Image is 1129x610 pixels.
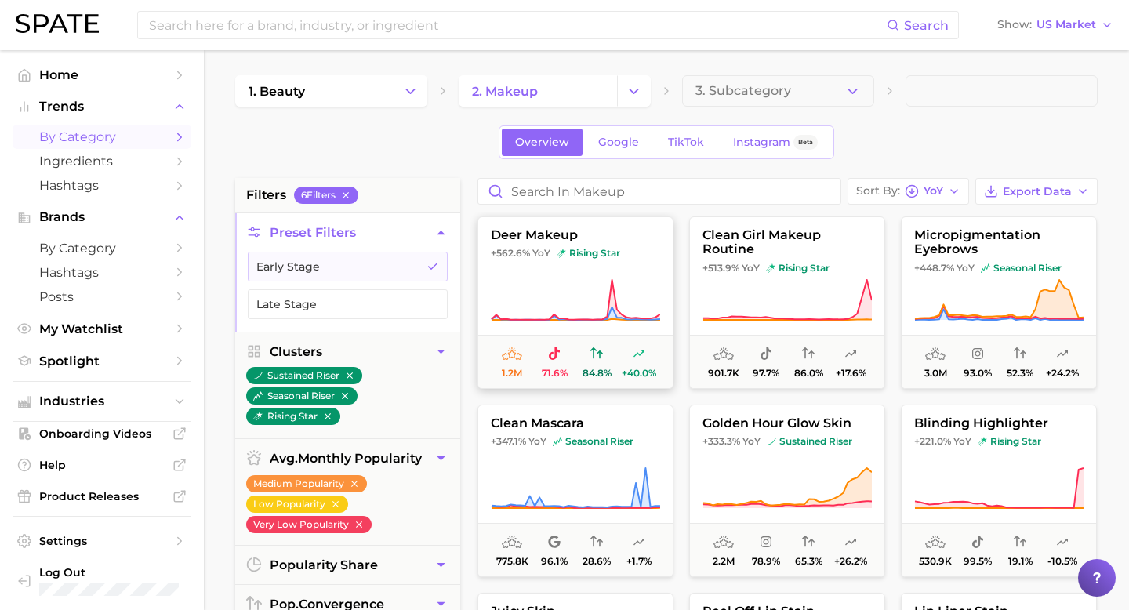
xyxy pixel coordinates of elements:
button: sustained riser [246,367,362,384]
a: TikTok [655,129,717,156]
span: 901.7k [708,368,739,379]
a: by Category [13,125,191,149]
span: Settings [39,534,165,548]
span: 775.8k [496,556,528,567]
span: popularity convergence: Very Low Convergence [1014,533,1026,552]
span: My Watchlist [39,321,165,336]
span: rising star [978,435,1041,448]
a: Posts [13,285,191,309]
span: YoY [957,262,975,274]
button: Brands [13,205,191,229]
button: avg.monthly popularity [235,439,460,477]
span: micropigmentation eyebrows [902,228,1096,257]
span: popularity share: Instagram [971,345,984,364]
span: rising star [557,247,620,260]
button: Preset Filters [235,213,460,252]
span: TikTok [668,136,704,149]
a: 2. makeup [459,75,617,107]
span: popularity predicted growth: Uncertain [844,345,857,364]
span: popularity share: TikTok [971,533,984,552]
span: Log Out [39,565,200,579]
img: sustained riser [767,437,776,446]
span: 86.0% [794,368,823,379]
abbr: average [270,451,298,466]
button: seasonal riser [246,387,358,405]
button: Clusters [235,332,460,371]
span: blinding highlighter [902,416,1096,430]
a: InstagramBeta [720,129,831,156]
span: YoY [532,247,550,260]
span: Search [904,18,949,33]
span: popularity convergence: Very High Convergence [802,345,815,364]
img: rising star [557,249,566,258]
button: Very Low Popularity [246,516,372,533]
img: SPATE [16,14,99,33]
button: Low Popularity [246,496,348,513]
span: deer makeup [478,228,673,242]
span: +1.7% [626,556,652,567]
span: US Market [1036,20,1096,29]
span: 3.0m [924,368,947,379]
span: Product Releases [39,489,165,503]
span: popularity share: Google [548,533,561,552]
span: +448.7% [914,262,954,274]
span: seasonal riser [981,262,1062,274]
button: ShowUS Market [993,15,1117,35]
span: average monthly popularity: Medium Popularity [502,533,522,552]
button: Early Stage [248,252,448,281]
span: Trends [39,100,165,114]
span: Brands [39,210,165,224]
button: 6Filters [294,187,358,204]
a: Google [585,129,652,156]
span: rising star [766,262,830,274]
a: Product Releases [13,485,191,508]
span: Spotlight [39,354,165,369]
button: deer makeup+562.6% YoYrising starrising star1.2m71.6%84.8%+40.0% [477,216,673,389]
span: Instagram [733,136,790,149]
span: 530.9k [919,556,952,567]
span: popularity predicted growth: Likely [1056,345,1069,364]
img: rising star [766,263,775,273]
button: Industries [13,390,191,413]
button: clean girl makeup routine+513.9% YoYrising starrising star901.7k97.7%86.0%+17.6% [689,216,885,389]
button: Medium Popularity [246,475,367,492]
a: 1. beauty [235,75,394,107]
span: popularity convergence: Very High Convergence [590,345,603,364]
span: +26.2% [834,556,867,567]
span: filters [246,186,286,205]
a: Spotlight [13,349,191,373]
span: YoY [953,435,971,448]
img: seasonal riser [253,391,263,401]
button: Late Stage [248,289,448,319]
span: seasonal riser [553,435,633,448]
span: Ingredients [39,154,165,169]
button: clean mascara+347.1% YoYseasonal riserseasonal riser775.8k96.1%28.6%+1.7% [477,405,673,577]
span: 96.1% [541,556,568,567]
img: sustained riser [253,371,263,380]
a: My Watchlist [13,317,191,341]
img: seasonal riser [981,263,990,273]
span: Home [39,67,165,82]
span: popularity share: Instagram [760,533,772,552]
button: 3. Subcategory [682,75,874,107]
span: 93.0% [964,368,992,379]
span: 19.1% [1008,556,1033,567]
button: Change Category [394,75,427,107]
button: rising star [246,408,340,425]
span: 1. beauty [249,84,305,99]
img: seasonal riser [553,437,562,446]
span: +513.9% [702,262,739,274]
span: Export Data [1003,185,1072,198]
span: Onboarding Videos [39,427,165,441]
button: Change Category [617,75,651,107]
span: Hashtags [39,178,165,193]
span: popularity convergence: Medium Convergence [1014,345,1026,364]
a: by Category [13,236,191,260]
span: +221.0% [914,435,951,447]
span: 2.2m [713,556,735,567]
button: Sort ByYoY [848,178,969,205]
span: Beta [798,136,813,149]
a: Home [13,63,191,87]
span: +40.0% [622,368,656,379]
span: 97.7% [753,368,779,379]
